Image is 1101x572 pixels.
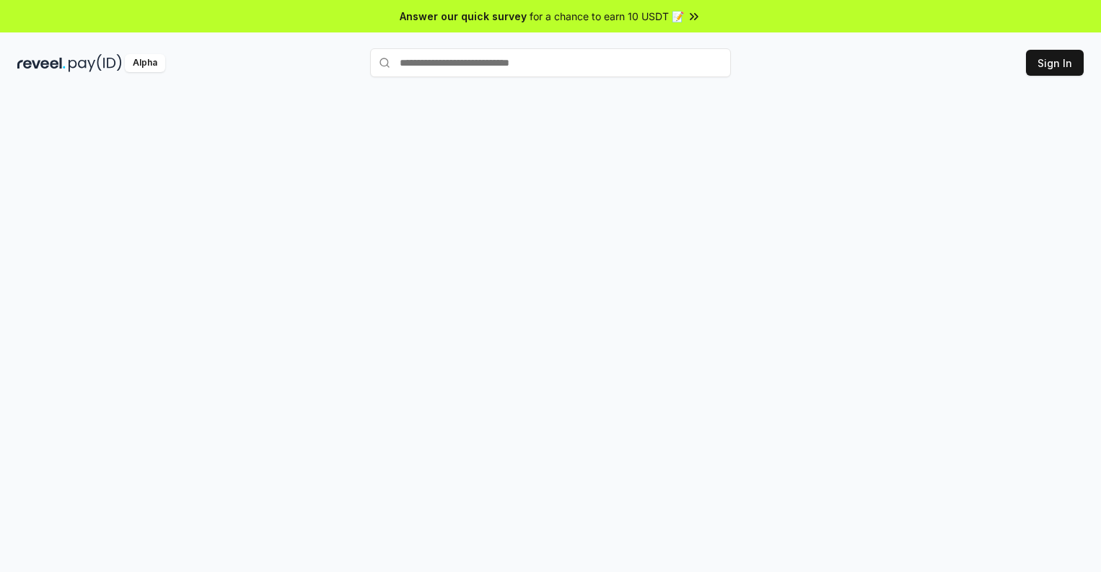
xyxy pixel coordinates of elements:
[1026,50,1084,76] button: Sign In
[530,9,684,24] span: for a chance to earn 10 USDT 📝
[69,54,122,72] img: pay_id
[17,54,66,72] img: reveel_dark
[400,9,527,24] span: Answer our quick survey
[125,54,165,72] div: Alpha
